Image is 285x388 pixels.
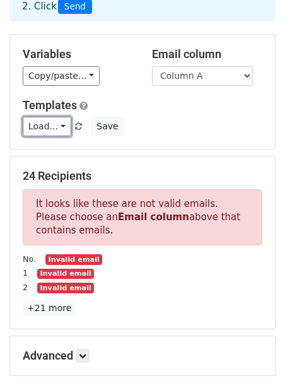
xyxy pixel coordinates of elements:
small: No. [23,254,36,264]
a: Templates [23,98,77,112]
strong: Email column [118,211,189,223]
h5: Advanced [23,349,262,363]
h5: Email column [152,47,262,61]
button: Save [91,117,124,136]
a: +21 more [23,300,76,316]
small: 1 [23,268,28,278]
small: Invalid email [45,254,102,265]
a: Load... [23,117,71,136]
small: 2 [23,283,28,292]
a: Copy/paste... [23,66,100,86]
small: Invalid email [37,269,94,279]
h5: Variables [23,47,133,61]
h5: 24 Recipients [23,169,262,183]
p: It looks like these are not valid emails. Please choose an above that contains emails. [23,189,262,245]
small: Invalid email [37,283,94,293]
iframe: Chat Widget [222,327,285,388]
